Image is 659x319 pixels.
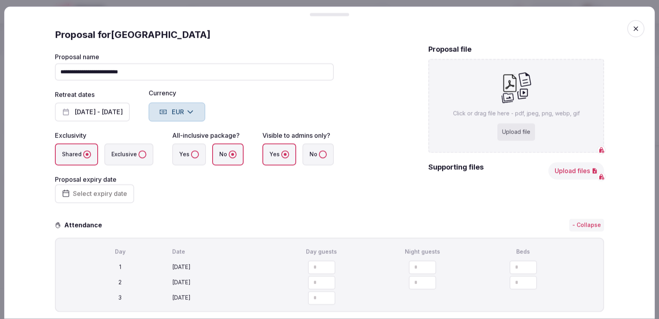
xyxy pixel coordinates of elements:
[453,110,580,117] p: Click or drag file here - pdf, jpeg, png, webp, gif
[71,248,169,256] div: Day
[71,264,169,271] div: 1
[55,184,134,203] button: Select expiry date
[55,29,604,41] div: Proposal for [GEOGRAPHIC_DATA]
[262,143,296,165] label: Yes
[273,248,371,256] div: Day guests
[319,150,327,158] button: No
[428,44,471,54] h2: Proposal file
[55,103,130,121] button: [DATE] - [DATE]
[71,294,169,302] div: 3
[71,279,169,287] div: 2
[262,132,330,139] label: Visible to admins only?
[55,176,117,183] label: Proposal expiry date
[55,91,95,99] label: Retreat dates
[172,279,270,287] div: [DATE]
[149,90,205,96] label: Currency
[73,190,127,198] span: Select expiry date
[172,294,270,302] div: [DATE]
[212,143,244,165] label: No
[172,248,270,256] div: Date
[55,132,86,139] label: Exclusivity
[104,143,153,165] label: Exclusive
[172,132,240,139] label: All-inclusive package?
[172,264,270,271] div: [DATE]
[172,143,206,165] label: Yes
[428,162,484,180] h2: Supporting files
[55,143,98,165] label: Shared
[83,150,91,158] button: Shared
[373,248,471,256] div: Night guests
[548,162,604,180] button: Upload files
[149,103,205,121] button: EUR
[61,220,108,230] h3: Attendance
[229,150,237,158] button: No
[281,150,289,158] button: Yes
[497,123,535,141] div: Upload file
[302,143,334,165] label: No
[138,150,146,158] button: Exclusive
[569,219,604,231] button: - Collapse
[474,248,572,256] div: Beds
[191,150,199,158] button: Yes
[55,54,334,60] label: Proposal name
